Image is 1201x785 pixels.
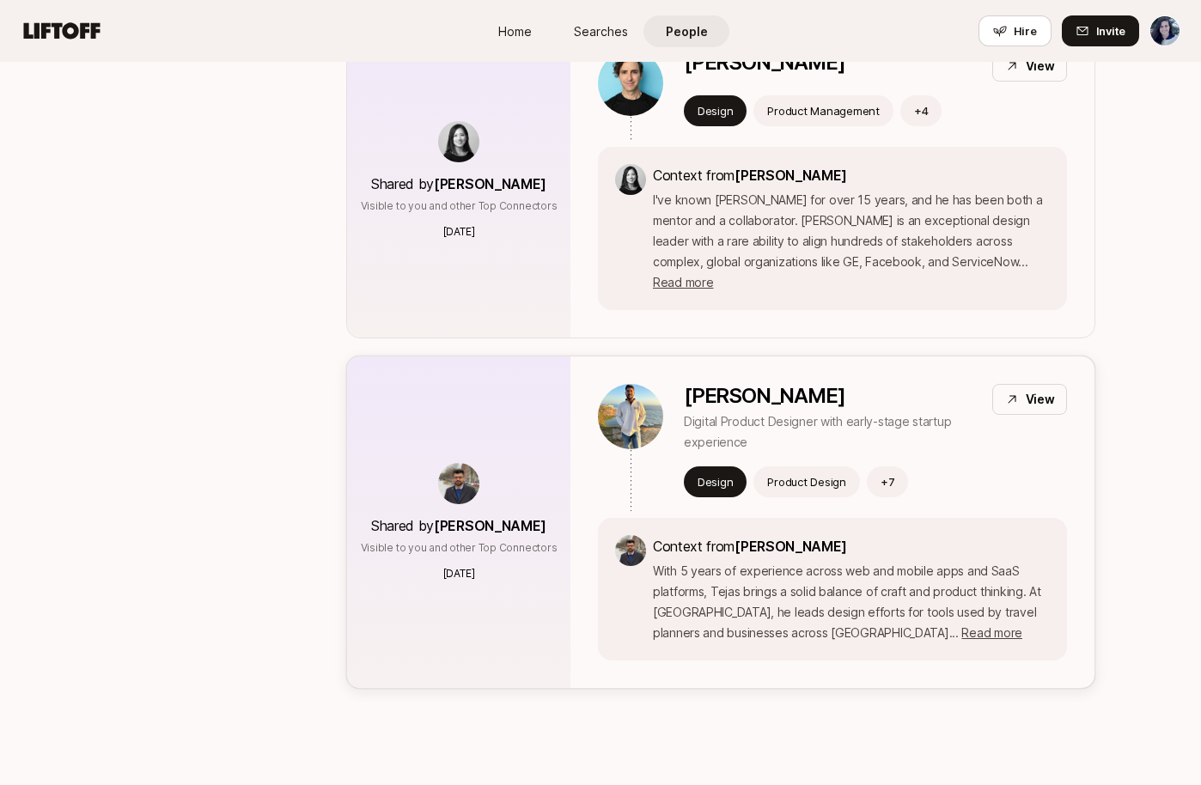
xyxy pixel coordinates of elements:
span: [PERSON_NAME] [434,517,546,534]
p: Context from [653,535,1050,557]
p: Context from [653,164,1050,186]
img: bd4da4d7_5cf5_45b3_8595_1454a3ab2b2e.jpg [438,463,479,504]
a: Shared by[PERSON_NAME]Visible to you and other Top Connectors[DATE][PERSON_NAME]Digital Product D... [346,356,1095,689]
button: Invite [1062,15,1139,46]
img: 2e5c13dd_5487_4ead_b453_9670a157f0ff.jpg [598,384,663,449]
a: Home [472,15,558,47]
span: Read more [961,625,1021,640]
a: People [643,15,729,47]
p: Shared by [371,173,546,195]
p: View [1026,56,1055,76]
span: Hire [1014,22,1037,40]
span: Invite [1096,22,1125,40]
p: [PERSON_NAME] [684,51,844,75]
button: Barrie Tovar [1149,15,1180,46]
p: Visible to you and other Top Connectors [361,198,558,214]
span: [PERSON_NAME] [735,538,847,555]
p: View [1026,389,1055,410]
img: 96d2a0e4_1874_4b12_b72d_b7b3d0246393.jpg [598,51,663,116]
p: [DATE] [443,566,475,581]
img: bd4da4d7_5cf5_45b3_8595_1454a3ab2b2e.jpg [615,535,646,566]
button: +7 [867,466,909,497]
button: +4 [900,95,942,126]
span: People [666,22,708,40]
span: Home [498,22,532,40]
p: With 5 years of experience across web and mobile apps and SaaS platforms, Tejas brings a solid ba... [653,561,1050,643]
p: Product Design [767,473,845,490]
span: Searches [574,22,628,40]
p: Design [698,473,733,490]
p: Product Management [767,102,879,119]
p: Digital Product Designer with early-stage startup experience [684,411,978,453]
p: Shared by [371,514,546,537]
p: [DATE] [443,224,475,240]
p: Visible to you and other Top Connectors [361,540,558,556]
img: Barrie Tovar [1150,16,1180,46]
a: Shared by[PERSON_NAME]Visible to you and other Top Connectors[DATE][PERSON_NAME]ViewDesignProduct... [346,22,1095,338]
span: Read more [653,275,713,289]
span: [PERSON_NAME] [735,167,847,184]
p: Design [698,102,733,119]
span: [PERSON_NAME] [434,175,546,192]
img: a6da1878_b95e_422e_bba6_ac01d30c5b5f.jpg [615,164,646,195]
p: I've known [PERSON_NAME] for over 15 years, and he has been both a mentor and a collaborator. [PE... [653,190,1050,293]
a: Searches [558,15,643,47]
img: a6da1878_b95e_422e_bba6_ac01d30c5b5f.jpg [438,121,479,162]
p: [PERSON_NAME] [684,384,978,408]
button: Hire [978,15,1052,46]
